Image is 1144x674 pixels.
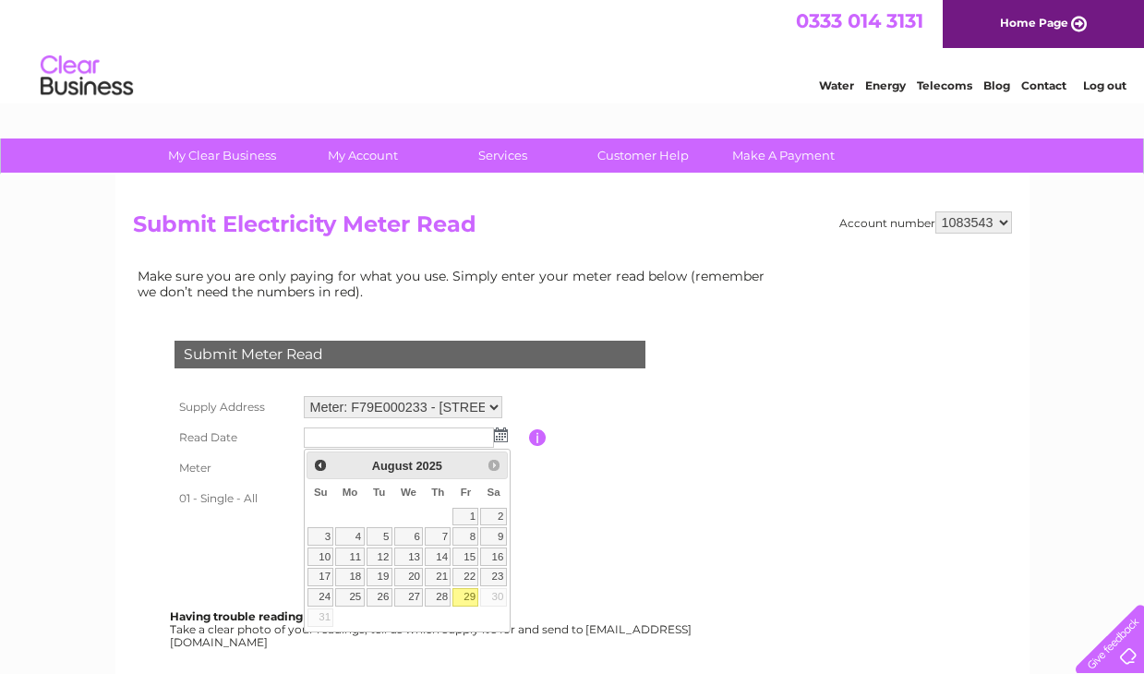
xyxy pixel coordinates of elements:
[133,211,1012,247] h2: Submit Electricity Meter Read
[170,609,377,623] b: Having trouble reading your meter?
[865,78,906,92] a: Energy
[480,508,506,526] a: 2
[40,48,134,104] img: logo.png
[372,459,413,473] span: August
[461,487,472,498] span: Friday
[452,588,478,607] a: 29
[299,513,529,548] td: Are you sure the read you have entered is correct?
[452,508,478,526] a: 1
[394,568,424,586] a: 20
[1021,78,1066,92] a: Contact
[425,548,451,566] a: 14
[170,484,299,513] th: 01 - Single - All
[367,527,392,546] a: 5
[567,138,719,173] a: Customer Help
[488,487,500,498] span: Saturday
[309,454,331,475] a: Prev
[494,427,508,442] img: ...
[427,138,579,173] a: Services
[707,138,860,173] a: Make A Payment
[480,527,506,546] a: 9
[335,588,364,607] a: 25
[452,527,478,546] a: 8
[367,548,392,566] a: 12
[529,429,547,446] input: Information
[401,487,416,498] span: Wednesday
[415,459,441,473] span: 2025
[452,568,478,586] a: 22
[170,452,299,484] th: Meter
[431,487,444,498] span: Thursday
[394,548,424,566] a: 13
[796,9,923,32] a: 0333 014 3131
[480,548,506,566] a: 16
[314,487,328,498] span: Sunday
[307,548,333,566] a: 10
[335,527,364,546] a: 4
[480,568,506,586] a: 23
[425,527,451,546] a: 7
[137,10,1009,90] div: Clear Business is a trading name of Verastar Limited (registered in [GEOGRAPHIC_DATA] No. 3667643...
[133,264,779,303] td: Make sure you are only paying for what you use. Simply enter your meter read below (remember we d...
[452,548,478,566] a: 15
[175,341,645,368] div: Submit Meter Read
[146,138,298,173] a: My Clear Business
[307,568,333,586] a: 17
[307,588,333,607] a: 24
[1083,78,1126,92] a: Log out
[839,211,1012,234] div: Account number
[286,138,439,173] a: My Account
[307,527,333,546] a: 3
[335,568,364,586] a: 18
[983,78,1010,92] a: Blog
[367,588,392,607] a: 26
[313,458,328,473] span: Prev
[394,527,424,546] a: 6
[425,568,451,586] a: 21
[170,610,694,648] div: Take a clear photo of your readings, tell us which supply it's for and send to [EMAIL_ADDRESS][DO...
[373,487,385,498] span: Tuesday
[170,423,299,452] th: Read Date
[394,588,424,607] a: 27
[343,487,358,498] span: Monday
[367,568,392,586] a: 19
[335,548,364,566] a: 11
[170,391,299,423] th: Supply Address
[425,588,451,607] a: 28
[917,78,972,92] a: Telecoms
[819,78,854,92] a: Water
